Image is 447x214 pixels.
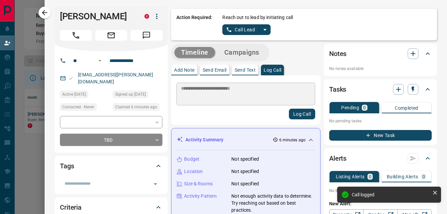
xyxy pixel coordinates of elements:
span: Call [60,30,92,41]
p: Log Call [264,68,281,72]
p: Activity Pattern [184,193,217,200]
span: Signed up [DATE] [115,91,146,98]
button: Campaigns [218,47,266,58]
p: Not specified [231,156,259,163]
p: Activity Summary [185,136,223,143]
button: New Task [329,130,432,141]
span: Claimed 6 minutes ago [115,104,157,110]
h2: Notes [329,48,346,59]
h2: Tasks [329,84,346,95]
p: No notes available [329,66,432,72]
p: 6 minutes ago [279,137,306,143]
p: Building Alerts [387,174,418,179]
div: Sun Sep 07 2025 [60,91,110,100]
p: Not specified [231,180,259,187]
button: Call Lead [222,24,259,35]
p: Completed [395,106,418,110]
button: Open [151,179,160,189]
h2: Criteria [60,202,82,213]
p: 0 [422,174,425,179]
div: Activity Summary6 minutes ago [177,134,315,146]
div: Sun Sep 07 2025 [113,91,162,100]
svg: Email Valid [69,76,73,81]
span: Message [130,30,162,41]
div: Tasks [329,81,432,97]
button: Open [96,57,104,65]
div: Sun Sep 14 2025 [113,103,162,113]
div: TBD [60,134,162,146]
p: No pending tasks [329,116,432,126]
p: Location [184,168,203,175]
h2: Alerts [329,153,346,164]
div: Notes [329,46,432,62]
p: Add Note [174,68,194,72]
div: Call logged [352,192,430,197]
span: Contacted - Never [62,104,94,110]
button: Log Call [289,109,315,119]
p: Listing Alerts [336,174,365,179]
p: Not enough activity data to determine. Try reaching out based on best practices. [231,193,315,214]
div: Alerts [329,150,432,166]
span: Email [95,30,127,41]
p: Pending [341,105,359,110]
a: [EMAIL_ADDRESS][PERSON_NAME][DOMAIN_NAME] [78,72,153,84]
h1: [PERSON_NAME] [60,11,134,22]
p: No listing alerts available [329,188,432,194]
h2: Tags [60,161,74,171]
p: New Alert: [329,200,432,207]
div: split button [222,24,271,35]
span: Active [DATE] [62,91,86,98]
div: property.ca [144,14,149,19]
p: Reach out to lead by initiating call [222,14,293,21]
p: Size & Rooms [184,180,213,187]
p: Not specified [231,168,259,175]
button: Timeline [174,47,215,58]
p: Send Text [235,68,256,72]
div: Tags [60,158,162,174]
p: 0 [363,105,366,110]
p: 0 [369,174,371,179]
p: Send Email [203,68,227,72]
p: Action Required: [176,14,212,35]
p: Budget [184,156,199,163]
